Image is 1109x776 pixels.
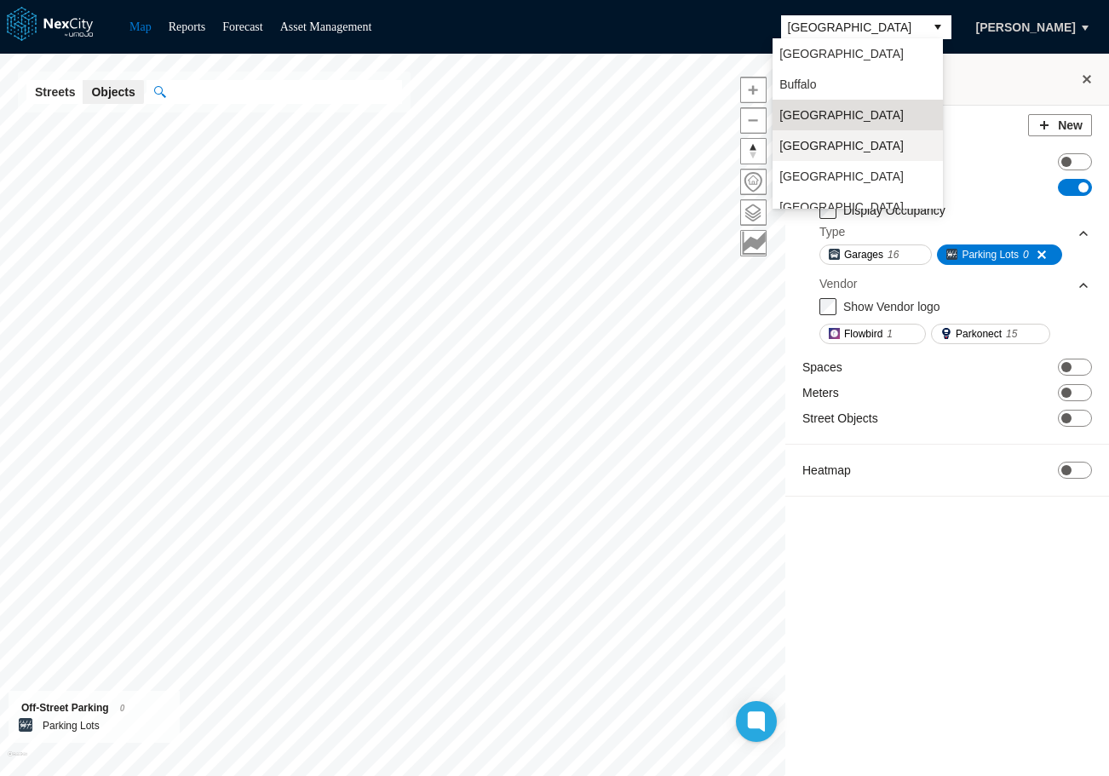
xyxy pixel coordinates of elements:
button: Objects [83,80,143,104]
button: Home [740,169,767,195]
button: Layers management [740,199,767,226]
label: Show Vendor logo [843,300,940,313]
button: New [1028,114,1092,136]
span: [GEOGRAPHIC_DATA] [788,19,917,36]
button: select [924,15,951,39]
span: Reset bearing to north [741,139,766,164]
label: Parking Lots [43,717,100,734]
span: Buffalo [779,76,816,93]
div: Type [819,219,1090,244]
span: [GEOGRAPHIC_DATA] [779,45,904,62]
button: Parkonect15 [931,324,1050,344]
span: 0 [120,704,125,713]
button: Flowbird1 [819,324,926,344]
div: Type [819,223,845,240]
span: 1 [887,325,893,342]
div: Vendor [819,271,1090,296]
span: New [1058,117,1083,134]
label: Meters [802,384,839,401]
div: Off-Street Parking [21,699,167,717]
span: [GEOGRAPHIC_DATA] [779,106,904,124]
span: Parking Lots [962,246,1019,263]
span: Streets [35,83,75,101]
span: Garages [844,246,883,263]
span: Flowbird [844,325,882,342]
span: 15 [1006,325,1017,342]
a: Reports [169,20,206,33]
span: 16 [888,246,899,263]
label: Heatmap [802,462,851,479]
span: Parkonect [956,325,1002,342]
span: [GEOGRAPHIC_DATA] [779,168,904,185]
span: Zoom in [741,78,766,102]
label: Street Objects [802,410,878,427]
span: [GEOGRAPHIC_DATA] [779,137,904,154]
span: [GEOGRAPHIC_DATA][PERSON_NAME] [779,198,936,233]
a: Forecast [222,20,262,33]
button: Key metrics [740,230,767,256]
button: Garages16 [819,244,932,265]
button: Parking Lots0 [937,244,1061,265]
label: Display Occupancy [843,204,945,217]
label: Spaces [802,359,842,376]
button: Streets [26,80,83,104]
span: [PERSON_NAME] [976,19,1076,36]
button: [PERSON_NAME] [958,13,1094,42]
div: Vendor [819,275,857,292]
button: Zoom out [740,107,767,134]
a: Asset Management [280,20,372,33]
a: Mapbox homepage [8,751,27,771]
span: 0 [1023,246,1029,263]
button: Zoom in [740,77,767,103]
span: Zoom out [741,108,766,133]
button: Reset bearing to north [740,138,767,164]
span: Objects [91,83,135,101]
a: Map [129,20,152,33]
